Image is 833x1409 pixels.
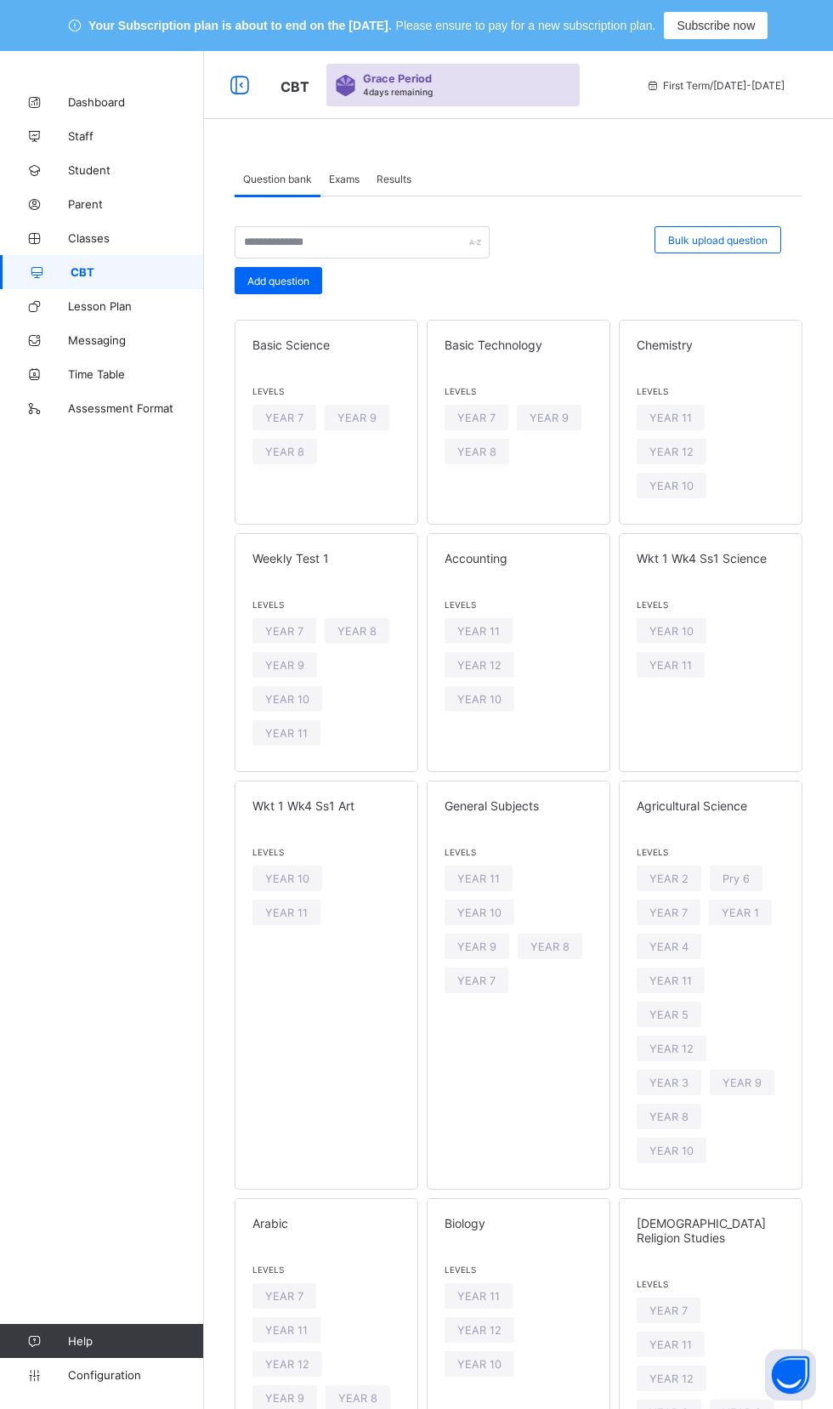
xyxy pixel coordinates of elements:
[265,727,308,740] span: YEAR 11
[265,1358,309,1371] span: YEAR 12
[649,940,688,953] span: YEAR 4
[445,1216,592,1230] span: Biology
[252,386,400,396] span: Levels
[265,446,304,458] span: YEAR 8
[457,1324,501,1337] span: YEAR 12
[445,847,592,857] span: Levels
[329,173,360,185] span: Exams
[265,659,304,672] span: YEAR 9
[649,906,688,919] span: YEAR 7
[377,173,411,185] span: Results
[68,163,204,177] span: Student
[68,367,204,381] span: Time Table
[649,625,694,638] span: YEAR 10
[88,19,391,32] span: Your Subscription plan is about to end on the [DATE].
[337,412,377,424] span: YEAR 9
[363,87,433,97] span: 4 days remaining
[765,1349,816,1400] button: Open asap
[252,798,400,813] span: Wkt 1 Wk4 Ss1 Art
[265,1392,304,1405] span: YEAR 9
[637,1216,785,1245] span: [DEMOGRAPHIC_DATA] Religion Studies
[649,659,692,672] span: YEAR 11
[637,551,785,565] span: Wkt 1 Wk4 Ss1 Science
[265,1290,303,1303] span: YEAR 7
[649,480,694,492] span: YEAR 10
[457,412,496,424] span: YEAR 7
[68,333,204,347] span: Messaging
[637,599,785,610] span: Levels
[445,798,592,813] span: General Subjects
[338,1392,377,1405] span: YEAR 8
[457,974,496,987] span: YEAR 7
[252,338,400,352] span: Basic Science
[457,1358,501,1371] span: YEAR 10
[677,19,755,32] span: Subscribe now
[445,1264,592,1275] span: Levels
[243,173,312,185] span: Question bank
[637,386,785,396] span: Levels
[457,659,501,672] span: YEAR 12
[649,1077,688,1089] span: YEAR 3
[445,599,592,610] span: Levels
[457,625,500,638] span: YEAR 11
[457,446,496,458] span: YEAR 8
[68,197,204,211] span: Parent
[649,1043,694,1055] span: YEAR 12
[265,1324,308,1337] span: YEAR 11
[68,129,204,143] span: Staff
[265,693,309,706] span: YEAR 10
[649,1008,688,1021] span: YEAR 5
[68,231,204,245] span: Classes
[252,551,400,565] span: Weekly Test 1
[637,1279,785,1289] span: Levels
[445,551,592,565] span: Accounting
[252,599,400,610] span: Levels
[280,78,309,95] span: CBT
[445,338,592,352] span: Basic Technology
[637,798,785,813] span: Agricultural Science
[649,1111,688,1123] span: YEAR 8
[265,872,309,885] span: YEAR 10
[668,234,768,247] span: Bulk upload question
[445,386,592,396] span: Levels
[265,625,303,638] span: YEAR 7
[457,693,501,706] span: YEAR 10
[457,940,496,953] span: YEAR 9
[649,1338,692,1351] span: YEAR 11
[457,906,501,919] span: YEAR 10
[68,299,204,313] span: Lesson Plan
[649,1372,694,1385] span: YEAR 12
[252,1216,400,1230] span: Arabic
[722,1077,762,1089] span: YEAR 9
[649,974,692,987] span: YEAR 11
[649,1145,694,1157] span: YEAR 10
[646,79,785,92] span: session/term information
[265,412,303,424] span: YEAR 7
[337,625,377,638] span: YEAR 8
[530,940,569,953] span: YEAR 8
[637,847,785,857] span: Levels
[265,906,308,919] span: YEAR 11
[649,412,692,424] span: YEAR 11
[68,401,204,415] span: Assessment Format
[363,72,432,85] span: Grace Period
[649,1304,688,1317] span: YEAR 7
[649,872,688,885] span: YEAR 2
[68,1368,203,1382] span: Configuration
[396,19,656,32] span: Please ensure to pay for a new subscription plan.
[457,872,500,885] span: YEAR 11
[71,265,204,279] span: CBT
[722,906,759,919] span: YEAR 1
[530,412,569,424] span: YEAR 9
[252,847,400,857] span: Levels
[252,1264,400,1275] span: Levels
[68,95,204,109] span: Dashboard
[637,338,785,352] span: Chemistry
[335,75,356,96] img: sticker-purple.71386a28dfed39d6af7621340158ba97.svg
[649,446,694,458] span: YEAR 12
[722,872,750,885] span: Pry 6
[68,1334,203,1348] span: Help
[457,1290,500,1303] span: YEAR 11
[247,275,309,287] span: Add question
